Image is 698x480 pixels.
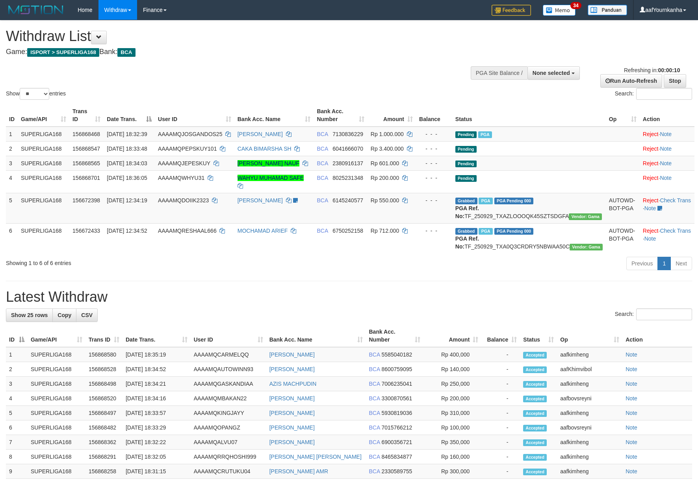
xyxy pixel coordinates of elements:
td: · · [640,193,694,223]
td: - [481,450,520,464]
td: Rp 350,000 [423,435,481,450]
span: BCA [317,146,328,152]
span: Copy 6900356721 to clipboard [381,439,412,445]
a: [PERSON_NAME] NAUF [238,160,299,166]
td: 156868482 [85,420,123,435]
td: SUPERLIGA168 [28,450,85,464]
span: None selected [533,70,570,76]
span: Rp 601.000 [371,160,399,166]
td: 156868497 [85,406,123,420]
a: [PERSON_NAME] [269,410,315,416]
a: [PERSON_NAME] [269,366,315,372]
td: 6 [6,420,28,435]
td: Rp 310,000 [423,406,481,420]
td: TF_250929_TXA0Q3CRDRY5NBWAA50C [452,223,606,254]
span: BCA [369,381,380,387]
th: ID: activate to sort column descending [6,325,28,347]
td: 156868580 [85,347,123,362]
b: PGA Ref. No: [455,235,479,250]
td: 5 [6,406,28,420]
span: AAAAMQJEPESKUY [158,160,210,166]
span: Copy 3300870561 to clipboard [381,395,412,402]
td: 156868520 [85,391,123,406]
div: - - - [419,145,449,153]
td: Rp 100,000 [423,420,481,435]
span: Copy 5930819036 to clipboard [381,410,412,416]
h4: Game: Bank: [6,48,457,56]
td: - [481,464,520,479]
span: [DATE] 18:33:48 [107,146,147,152]
button: None selected [527,66,580,80]
a: 1 [657,257,671,270]
span: Accepted [523,381,547,388]
span: BCA [317,228,328,234]
a: Note [626,410,637,416]
a: [PERSON_NAME] [238,131,283,137]
a: Note [660,146,672,152]
th: Game/API: activate to sort column ascending [28,325,85,347]
td: AAAAMQCRUTUKU04 [191,464,266,479]
td: 1 [6,127,18,142]
th: Action [622,325,692,347]
span: Vendor URL: https://trx31.1velocity.biz [569,213,602,220]
td: · [640,156,694,170]
span: BCA [369,351,380,358]
td: 4 [6,391,28,406]
a: Note [626,395,637,402]
a: [PERSON_NAME] [PERSON_NAME] [269,454,362,460]
a: Note [660,175,672,181]
td: [DATE] 18:32:05 [123,450,191,464]
td: SUPERLIGA168 [28,362,85,377]
span: Refreshing in: [624,67,680,73]
a: Check Trans [660,228,691,234]
span: CSV [81,312,93,318]
th: Op: activate to sort column ascending [606,104,640,127]
a: Run Auto-Refresh [600,74,662,88]
a: Note [644,205,656,211]
div: - - - [419,130,449,138]
span: Copy 7006235041 to clipboard [381,381,412,387]
img: Button%20Memo.svg [543,5,576,16]
span: Copy 7015766212 to clipboard [381,424,412,431]
a: [PERSON_NAME] [269,395,315,402]
td: aafkimheng [557,464,622,479]
a: Note [644,235,656,242]
td: Rp 160,000 [423,450,481,464]
td: [DATE] 18:32:22 [123,435,191,450]
span: Copy 6145240577 to clipboard [332,197,363,204]
a: Note [626,424,637,431]
img: Feedback.jpg [492,5,531,16]
a: Reject [643,197,659,204]
a: CAKA BIMARSHA SH [238,146,291,152]
span: BCA [317,197,328,204]
th: Amount: activate to sort column ascending [368,104,416,127]
a: AZIS MACHPUDIN [269,381,317,387]
span: Marked by aafchhiseyha [478,131,492,138]
td: AAAAMQMBAKAN22 [191,391,266,406]
td: 156868498 [85,377,123,391]
span: 156868701 [72,175,100,181]
td: AUTOWD-BOT-PGA [606,223,640,254]
span: Accepted [523,352,547,359]
td: SUPERLIGA168 [28,435,85,450]
a: [PERSON_NAME] [238,197,283,204]
a: Reject [643,228,659,234]
th: Action [640,104,694,127]
td: SUPERLIGA168 [18,193,69,223]
th: Balance: activate to sort column ascending [481,325,520,347]
span: 156868565 [72,160,100,166]
td: SUPERLIGA168 [28,406,85,420]
td: SUPERLIGA168 [18,223,69,254]
a: Note [626,351,637,358]
td: - [481,391,520,406]
a: WAHYU MUHAMAD SAFE [238,175,304,181]
span: Copy 8465834877 to clipboard [381,454,412,460]
label: Search: [615,88,692,100]
span: Rp 200.000 [371,175,399,181]
a: Note [626,454,637,460]
span: Pending [455,131,477,138]
span: Show 25 rows [11,312,48,318]
span: Accepted [523,425,547,431]
span: BCA [369,366,380,372]
span: BCA [117,48,135,57]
